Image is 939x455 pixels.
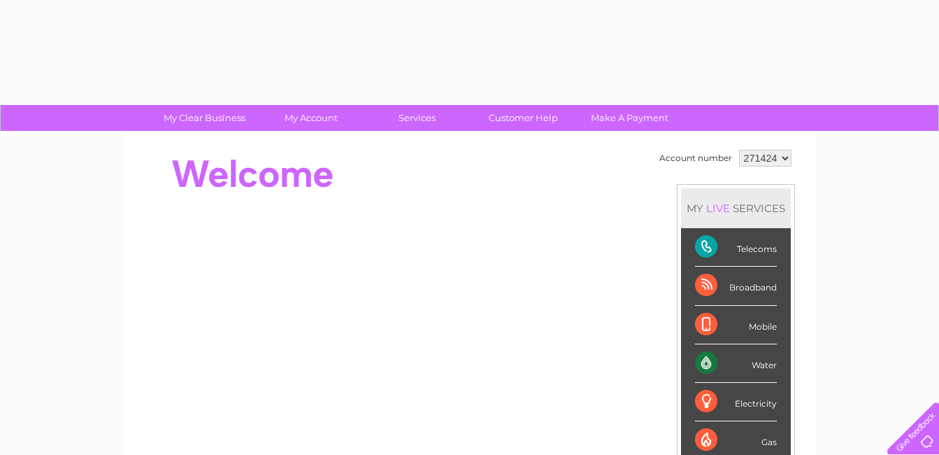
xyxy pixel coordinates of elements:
div: Electricity [695,383,777,421]
a: Services [359,105,475,131]
div: LIVE [703,202,733,215]
td: Account number [656,146,736,170]
div: Water [695,344,777,383]
div: Telecoms [695,228,777,267]
a: Make A Payment [572,105,687,131]
div: Broadband [695,267,777,305]
a: Customer Help [466,105,581,131]
a: My Account [253,105,368,131]
div: Mobile [695,306,777,344]
div: MY SERVICES [681,188,791,228]
a: My Clear Business [147,105,262,131]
